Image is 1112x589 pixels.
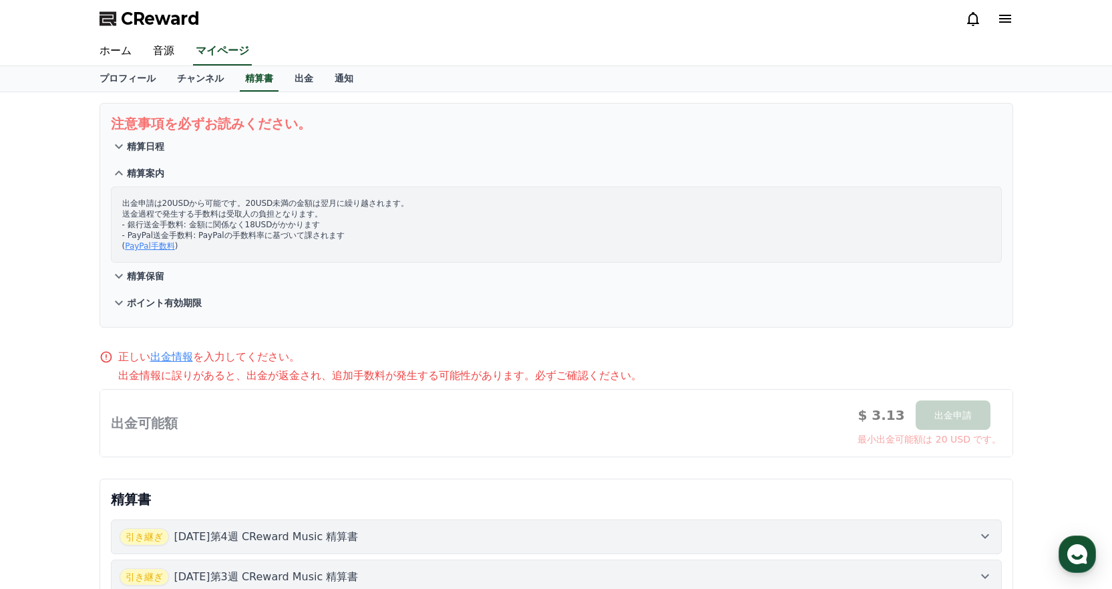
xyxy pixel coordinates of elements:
[89,37,142,66] a: ホーム
[150,350,193,363] a: 出金情報
[111,160,1002,187] button: 精算案内
[111,490,1002,509] p: 精算書
[174,529,359,545] p: [DATE]第4週 CReward Music 精算書
[240,66,279,92] a: 精算書
[88,424,172,457] a: Messages
[111,114,1002,133] p: 注意事項を必ずお読みください。
[284,66,324,92] a: 出金
[174,569,359,585] p: [DATE]第3週 CReward Music 精算書
[111,519,1002,554] button: 引き継ぎ [DATE]第4週 CReward Music 精算書
[89,66,166,92] a: プロフィール
[127,296,202,310] p: ポイント有効期限
[118,349,300,365] p: 正しい を入力してください。
[118,368,1013,384] p: 出金情報に誤りがあると、出金が返金され、追加手数料が発生する可能性があります。必ずご確認ください。
[120,528,169,546] span: 引き継ぎ
[122,198,990,251] p: 出金申請は20USDから可能です。20USD未満の金額は翌月に繰り越されます。 送金過程で発生する手数料は受取人の負担となります。 - 銀行送金手数料: 金額に関係なく18USDがかかります -...
[111,289,1002,316] button: ポイント有効期限
[127,269,164,283] p: 精算保留
[34,444,57,455] span: Home
[198,444,230,455] span: Settings
[125,241,175,251] a: PayPal手数料
[142,37,185,66] a: 音源
[100,8,200,29] a: CReward
[193,37,252,66] a: マイページ
[121,8,200,29] span: CReward
[4,424,88,457] a: Home
[111,263,1002,289] button: 精算保留
[127,140,164,153] p: 精算日程
[324,66,364,92] a: 通知
[111,133,1002,160] button: 精算日程
[111,445,150,455] span: Messages
[127,166,164,180] p: 精算案内
[166,66,234,92] a: チャンネル
[120,568,169,586] span: 引き継ぎ
[172,424,256,457] a: Settings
